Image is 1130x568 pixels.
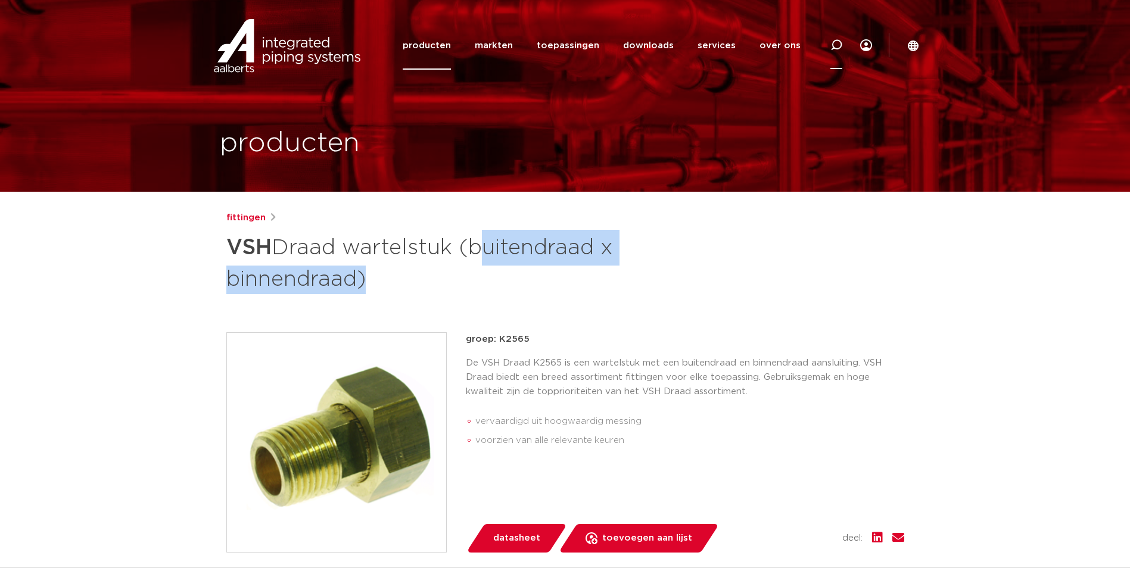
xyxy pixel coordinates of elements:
a: fittingen [226,211,266,225]
a: producten [403,21,451,70]
h1: Draad wartelstuk (buitendraad x binnendraad) [226,230,674,294]
nav: Menu [403,21,801,70]
h1: producten [220,124,360,163]
a: services [698,21,736,70]
div: my IPS [860,21,872,70]
a: downloads [623,21,674,70]
a: markten [475,21,513,70]
li: vervaardigd uit hoogwaardig messing [475,412,904,431]
span: datasheet [493,529,540,548]
strong: VSH [226,237,272,258]
span: deel: [842,531,863,545]
a: toepassingen [537,21,599,70]
img: Product Image for VSH Draad wartelstuk (buitendraad x binnendraad) [227,333,446,552]
p: groep: K2565 [466,332,904,347]
p: De VSH Draad K2565 is een wartelstuk met een buitendraad en binnendraad aansluiting. VSH Draad bi... [466,356,904,399]
li: voorzien van alle relevante keuren [475,431,904,450]
a: over ons [759,21,801,70]
span: toevoegen aan lijst [602,529,692,548]
a: datasheet [466,524,567,553]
